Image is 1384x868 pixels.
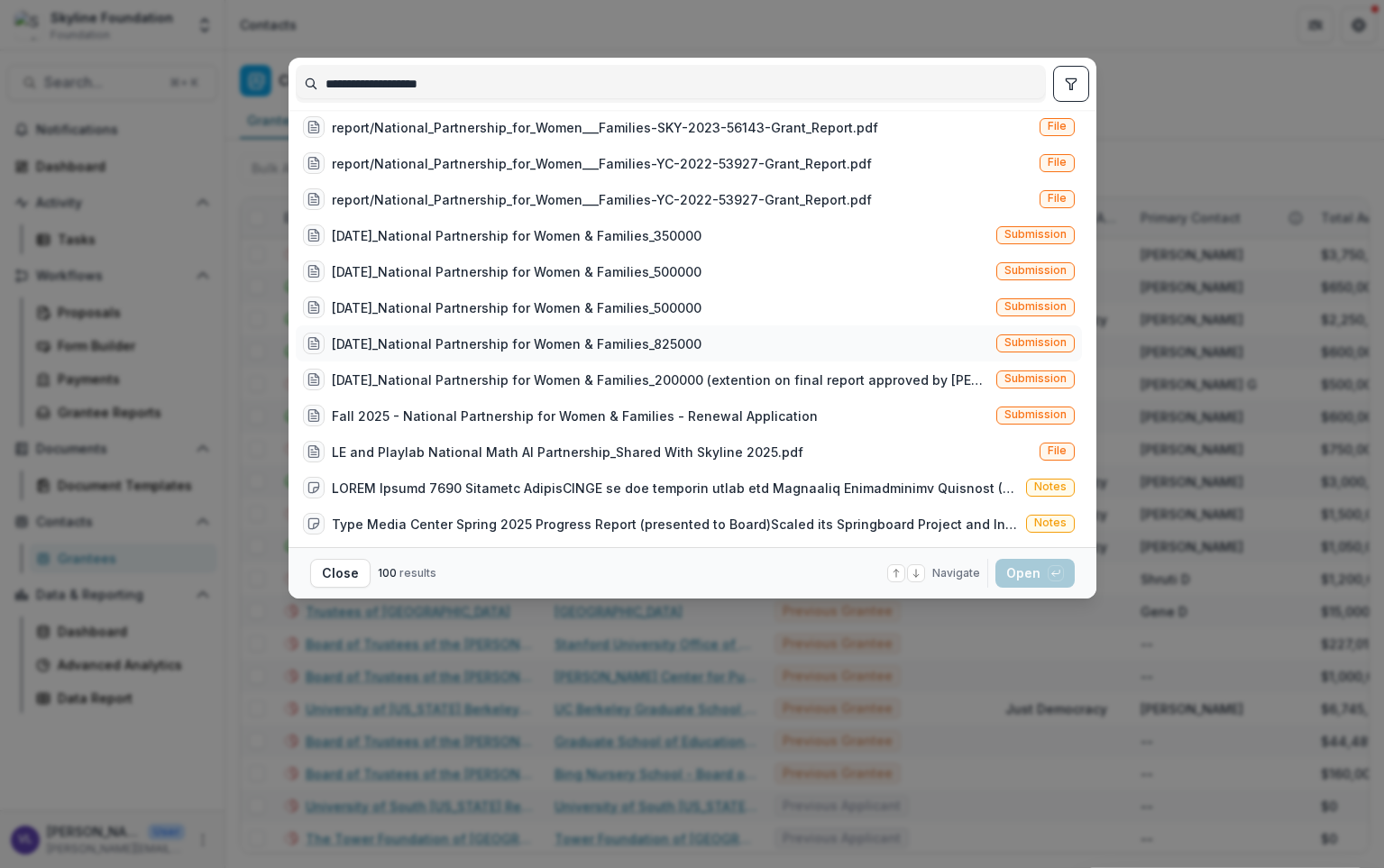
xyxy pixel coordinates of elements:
span: Submission [1004,264,1067,277]
div: LE and Playlab National Math AI Partnership_Shared With Skyline 2025.pdf [332,443,803,461]
span: Notes [1034,516,1067,529]
span: Submission [1004,336,1067,349]
div: [DATE]_National Partnership for Women & Families_500000 [332,262,701,281]
span: File [1048,444,1067,457]
button: toggle filters [1053,66,1089,102]
div: report/National_Partnership_for_Women___Families-YC-2022-53927-Grant_Report.pdf [332,154,872,173]
button: Open [995,559,1075,588]
span: Submission [1004,372,1067,385]
span: Navigate [932,565,980,581]
span: Submission [1004,228,1067,241]
div: [DATE]_National Partnership for Women & Families_500000 [332,298,701,317]
button: Close [310,559,371,588]
span: Submission [1004,300,1067,313]
div: Fall 2025 - National Partnership for Women & Families - Renewal Application [332,407,818,425]
span: File [1048,192,1067,205]
div: [DATE]_National Partnership for Women & Families_350000 [332,226,701,245]
span: File [1048,156,1067,169]
span: File [1048,120,1067,132]
span: Notes [1034,480,1067,493]
span: 100 [378,566,397,580]
div: report/National_Partnership_for_Women___Families-YC-2022-53927-Grant_Report.pdf [332,190,872,209]
div: Type Media Center Spring 2025 Progress Report (presented to Board)Scaled its Springboard Project ... [332,515,1019,534]
span: Submission [1004,408,1067,421]
div: LOREM Ipsumd 7690 Sitametc AdipisCINGE se doe temporin utlab etd Magnaaliq Enimadminimv Quisnost ... [332,479,1019,498]
div: [DATE]_National Partnership for Women & Families_200000 (extention on final report approved by [P... [332,370,989,389]
div: report/National_Partnership_for_Women___Families-SKY-2023-56143-Grant_Report.pdf [332,118,878,137]
span: results [399,566,436,580]
div: [DATE]_National Partnership for Women & Families_825000 [332,334,701,353]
